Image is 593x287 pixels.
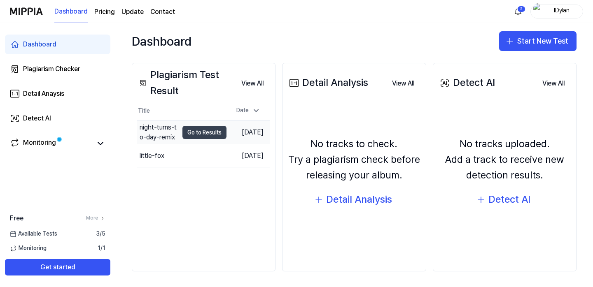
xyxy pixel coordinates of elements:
div: Detect AI [488,192,530,207]
div: 2 [517,6,525,12]
span: 1 / 1 [98,244,105,252]
button: View All [536,75,571,92]
a: Dashboard [54,0,88,23]
button: 알림2 [511,5,525,18]
a: Monitoring [10,138,92,149]
div: little-fox [140,151,164,161]
button: Detect AI [470,190,539,210]
div: No tracks uploaded. Add a track to receive new detection results. [438,136,571,183]
button: Get started [5,259,110,275]
a: Update [121,7,144,17]
div: Plagiarism Checker [23,64,80,74]
a: Detail Anaysis [5,84,110,104]
div: Plagiarism Test Result [137,67,235,99]
span: 3 / 5 [96,230,105,238]
button: profileIDylan [530,5,583,19]
button: View All [235,75,270,92]
a: More [86,215,105,222]
a: Pricing [94,7,115,17]
button: View All [385,75,421,92]
td: [DATE] [226,121,270,144]
a: View All [385,74,421,92]
span: Free [10,213,23,223]
a: Contact [150,7,175,17]
a: View All [235,74,270,92]
div: Dashboard [132,31,191,51]
div: Detect AI [23,113,51,123]
a: Plagiarism Checker [5,59,110,79]
div: No tracks to check. Try a plagiarism check before releasing your album. [287,136,420,183]
span: Monitoring [10,244,47,252]
div: IDylan [546,7,578,16]
div: Monitoring [23,138,56,149]
button: Go to Results [182,126,226,139]
a: Dashboard [5,35,110,54]
button: Start New Test [499,31,577,51]
span: Available Tests [10,230,57,238]
img: 알림 [513,7,523,16]
a: Detect AI [5,109,110,128]
th: Title [137,101,226,121]
a: View All [536,74,571,92]
img: profile [533,3,543,20]
div: Detect AI [438,75,495,90]
div: Detail Anaysis [23,89,64,99]
div: Detail Analysis [326,192,392,207]
div: Dashboard [23,39,56,49]
td: [DATE] [226,144,270,168]
div: Date [233,104,264,117]
div: Detail Analysis [287,75,368,90]
div: night-turns-to-day-remix [140,123,178,142]
button: Detail Analysis [308,190,400,210]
